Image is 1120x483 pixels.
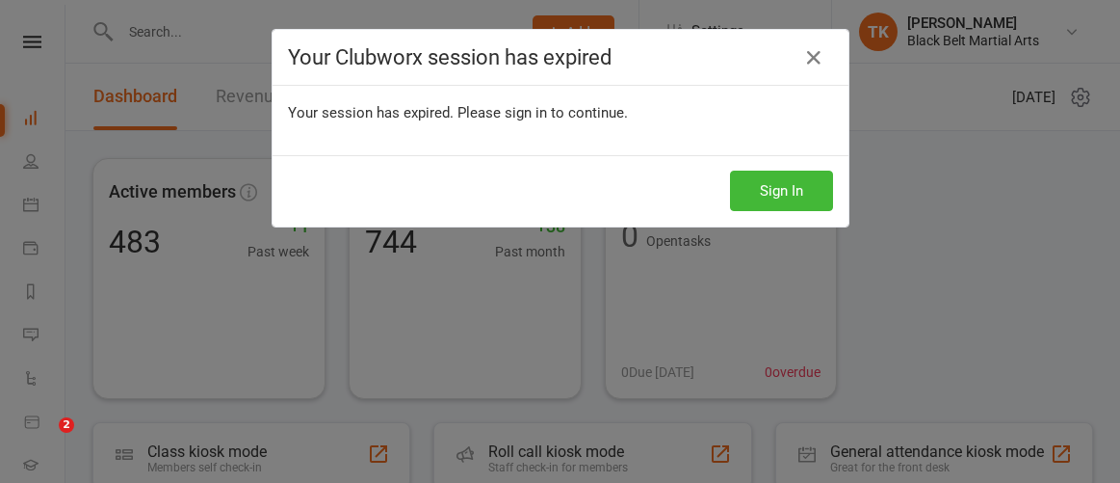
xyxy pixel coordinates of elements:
button: Sign In [730,171,833,211]
span: 2 [59,417,74,433]
h4: Your Clubworx session has expired [288,45,833,69]
span: Your session has expired. Please sign in to continue. [288,104,628,121]
a: Close [798,42,829,73]
iframe: Intercom live chat [19,417,65,464]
